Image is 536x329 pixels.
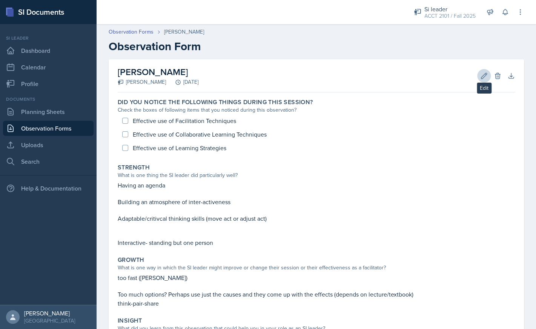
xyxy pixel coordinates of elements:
label: Did you notice the following things during this session? [118,98,313,106]
a: Profile [3,76,94,91]
label: Growth [118,256,144,264]
h2: Observation Form [109,40,524,53]
p: Adaptable/critivcal thinking skills (move act or adjust act) [118,214,515,223]
div: Documents [3,96,94,103]
div: [DATE] [166,78,198,86]
a: Dashboard [3,43,94,58]
div: What is one thing the SI leader did particularly well? [118,171,515,179]
div: [PERSON_NAME] [118,78,166,86]
div: [PERSON_NAME] [24,309,75,317]
button: Edit [477,69,491,83]
a: Planning Sheets [3,104,94,119]
p: think-pair-share [118,299,515,308]
label: Strength [118,164,150,171]
div: [PERSON_NAME] [164,28,204,36]
div: ACCT 2101 / Fall 2025 [424,12,476,20]
h2: [PERSON_NAME] [118,65,198,79]
div: What is one way in which the SI leader might improve or change their session or their effectivene... [118,264,515,272]
a: Observation Forms [109,28,154,36]
label: Insight [118,317,142,324]
div: Si leader [3,35,94,42]
p: Building an atmosphere of inter-activeness [118,197,515,206]
p: Having an agenda [118,181,515,190]
a: Search [3,154,94,169]
div: [GEOGRAPHIC_DATA] [24,317,75,324]
div: Help & Documentation [3,181,94,196]
div: Si leader [424,5,476,14]
p: too fast ([PERSON_NAME]) [118,273,515,282]
p: Interactive- standing but one person [118,238,515,247]
div: Check the boxes of following items that you noticed during this observation? [118,106,515,114]
a: Uploads [3,137,94,152]
a: Calendar [3,60,94,75]
p: Too much options? Perhaps use just the causes and they come up with the effects (depends on lectu... [118,290,515,299]
a: Observation Forms [3,121,94,136]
